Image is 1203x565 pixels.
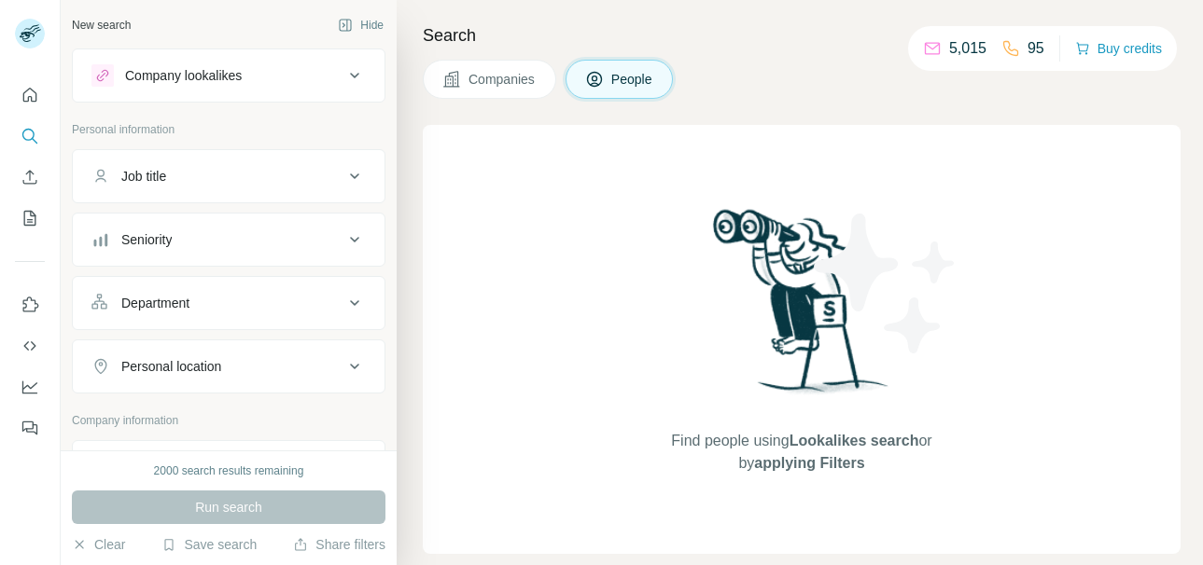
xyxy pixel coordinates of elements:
button: Personal location [73,344,385,389]
button: Search [15,119,45,153]
button: Dashboard [15,370,45,404]
img: Surfe Illustration - Woman searching with binoculars [705,204,899,412]
div: Department [121,294,189,312]
div: New search [72,17,131,34]
div: Job title [121,167,166,186]
div: Company lookalikes [125,66,242,85]
button: My lists [15,201,45,235]
button: Enrich CSV [15,160,45,194]
p: 5,015 [949,37,986,60]
button: Quick start [15,78,45,112]
span: Find people using or by [652,430,951,475]
button: Company [73,445,385,489]
div: 2000 search results remaining [154,462,304,479]
button: Use Surfe on LinkedIn [15,288,45,322]
button: Use Surfe API [15,329,45,363]
p: Personal information [72,121,385,138]
button: Buy credits [1075,35,1162,62]
h4: Search [423,22,1181,48]
button: Clear [72,535,125,554]
div: Personal location [121,357,221,376]
div: Seniority [121,230,172,249]
button: Save search [161,535,257,554]
button: Feedback [15,411,45,445]
span: applying Filters [754,455,864,471]
button: Hide [325,11,397,39]
span: Lookalikes search [790,433,919,448]
img: Surfe Illustration - Stars [802,200,970,367]
span: Companies [469,70,537,89]
button: Share filters [293,535,385,554]
p: Company information [72,412,385,429]
button: Company lookalikes [73,53,385,98]
button: Department [73,281,385,325]
button: Seniority [73,217,385,262]
button: Job title [73,154,385,199]
p: 95 [1028,37,1044,60]
span: People [611,70,654,89]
